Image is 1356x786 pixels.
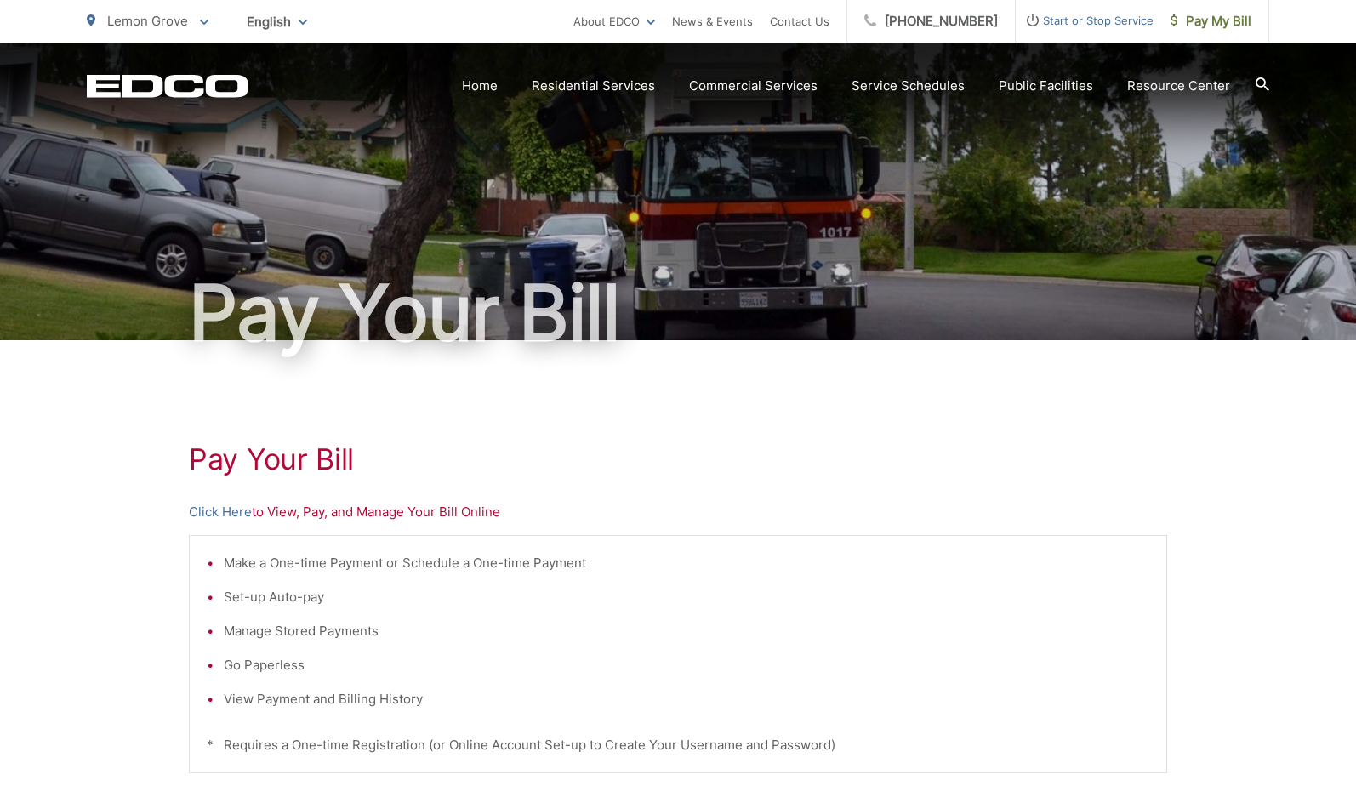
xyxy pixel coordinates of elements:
[672,11,753,31] a: News & Events
[224,689,1149,709] li: View Payment and Billing History
[689,76,818,96] a: Commercial Services
[532,76,655,96] a: Residential Services
[87,271,1269,356] h1: Pay Your Bill
[1127,76,1230,96] a: Resource Center
[107,13,188,29] span: Lemon Grove
[770,11,829,31] a: Contact Us
[189,502,252,522] a: Click Here
[573,11,655,31] a: About EDCO
[462,76,498,96] a: Home
[224,621,1149,641] li: Manage Stored Payments
[224,655,1149,675] li: Go Paperless
[999,76,1093,96] a: Public Facilities
[224,587,1149,607] li: Set-up Auto-pay
[224,553,1149,573] li: Make a One-time Payment or Schedule a One-time Payment
[852,76,965,96] a: Service Schedules
[1171,11,1251,31] span: Pay My Bill
[234,7,320,37] span: English
[189,442,1167,476] h1: Pay Your Bill
[87,74,248,98] a: EDCD logo. Return to the homepage.
[189,502,1167,522] p: to View, Pay, and Manage Your Bill Online
[207,735,1149,755] p: * Requires a One-time Registration (or Online Account Set-up to Create Your Username and Password)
